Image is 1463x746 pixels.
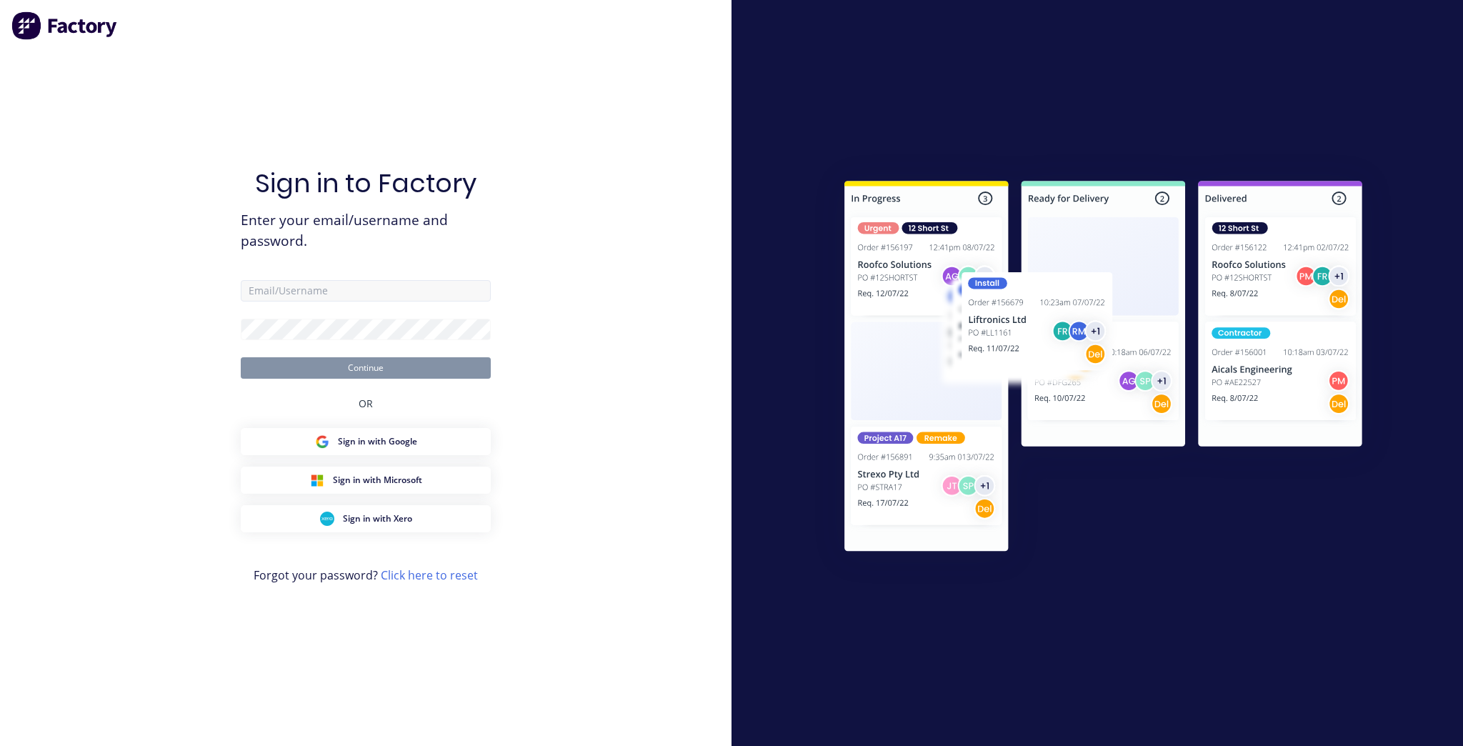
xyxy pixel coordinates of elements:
span: Sign in with Xero [343,512,412,525]
img: Sign in [813,152,1394,585]
h1: Sign in to Factory [255,168,476,199]
input: Email/Username [241,280,491,302]
span: Forgot your password? [254,567,478,584]
div: OR [359,379,373,428]
span: Enter your email/username and password. [241,210,491,252]
a: Click here to reset [381,567,478,583]
button: Google Sign inSign in with Google [241,428,491,455]
button: Xero Sign inSign in with Xero [241,505,491,532]
img: Microsoft Sign in [310,473,324,487]
span: Sign in with Microsoft [333,474,422,487]
img: Factory [11,11,119,40]
span: Sign in with Google [338,435,417,448]
button: Continue [241,357,491,379]
button: Microsoft Sign inSign in with Microsoft [241,467,491,494]
img: Xero Sign in [320,512,334,526]
img: Google Sign in [315,434,329,449]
